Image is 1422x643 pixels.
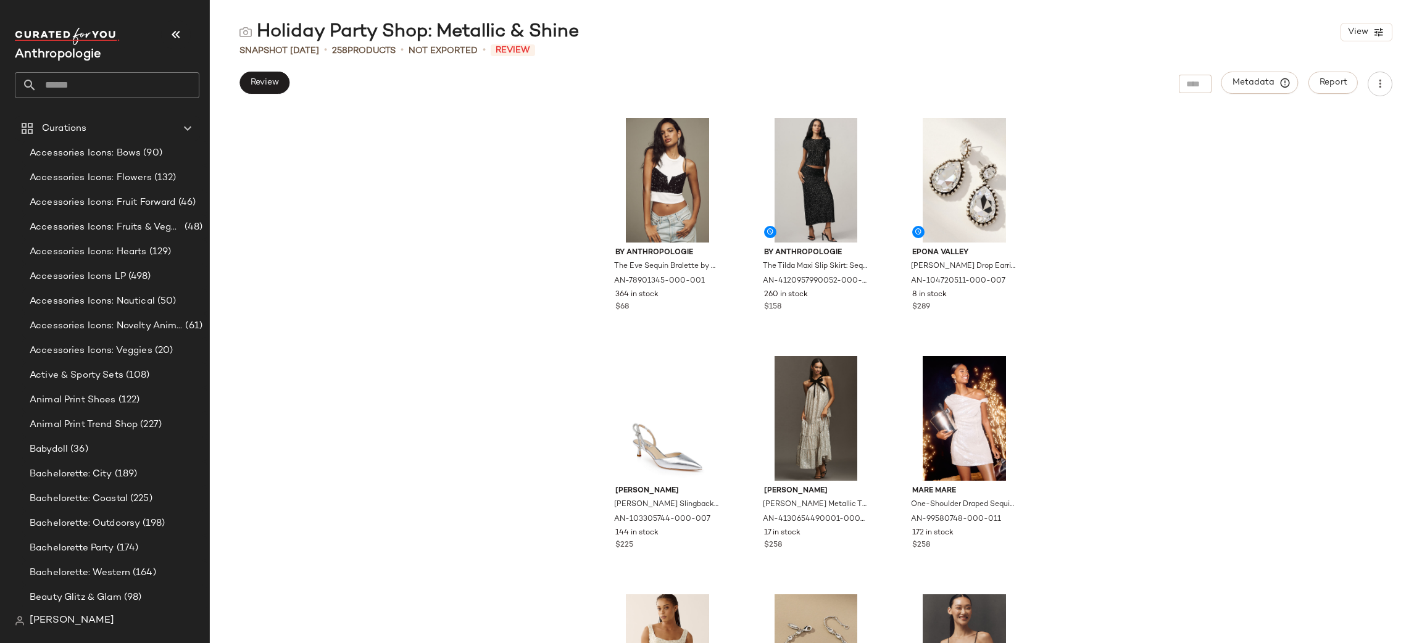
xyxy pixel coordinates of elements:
[239,26,252,38] img: svg%3e
[912,540,930,551] span: $258
[155,294,177,309] span: (50)
[754,118,878,243] img: 4120957990052_001_b
[122,591,142,605] span: (98)
[176,196,196,210] span: (46)
[401,43,404,58] span: •
[764,302,781,313] span: $158
[30,294,155,309] span: Accessories Icons: Nautical
[42,122,86,136] span: Curations
[30,146,141,160] span: Accessories Icons: Bows
[250,78,279,88] span: Review
[183,319,202,333] span: (61)
[182,220,202,234] span: (48)
[147,245,172,259] span: (129)
[152,344,173,358] span: (20)
[911,514,1001,525] span: AN-99580748-000-011
[912,289,947,301] span: 8 in stock
[912,302,930,313] span: $289
[30,418,138,432] span: Animal Print Trend Shop
[152,171,177,185] span: (132)
[764,247,868,259] span: By Anthropologie
[138,418,162,432] span: (227)
[764,486,868,497] span: [PERSON_NAME]
[614,276,705,287] span: AN-78901345-000-001
[1347,27,1368,37] span: View
[128,492,152,506] span: (225)
[491,44,535,56] span: Review
[239,72,289,94] button: Review
[912,528,954,539] span: 172 in stock
[764,289,808,301] span: 260 in stock
[30,196,176,210] span: Accessories Icons: Fruit Forward
[30,368,123,383] span: Active & Sporty Sets
[112,467,138,481] span: (189)
[902,356,1026,481] img: 99580748_011_d10
[30,270,126,284] span: Accessories Icons LP
[614,499,718,510] span: [PERSON_NAME] Slingback Kitten Heels by [PERSON_NAME] in Silver, Women's, Size: 7, Leather/Satin ...
[30,591,122,605] span: Beauty Glitz & Glam
[483,43,486,58] span: •
[615,528,659,539] span: 144 in stock
[614,261,718,272] span: The Eve Sequin Bralette by Anthropologie in Black, Women's, Size: XL, Polyester/Nylon/Elastane
[30,467,112,481] span: Bachelorette: City
[15,28,120,45] img: cfy_white_logo.C9jOOHJF.svg
[605,356,730,481] img: 103305744_007_b
[68,442,88,457] span: (36)
[130,566,156,580] span: (164)
[30,566,130,580] span: Bachelorette: Western
[615,486,720,497] span: [PERSON_NAME]
[754,356,878,481] img: 4130654490001_007_b
[30,541,114,555] span: Bachelorette Party
[324,43,327,58] span: •
[30,613,114,628] span: [PERSON_NAME]
[141,146,162,160] span: (90)
[1308,72,1358,94] button: Report
[30,220,182,234] span: Accessories Icons: Fruits & Veggies
[332,44,396,57] div: Products
[764,540,782,551] span: $258
[911,261,1015,272] span: [PERSON_NAME] Drop Earrings by Epona Valley in Silver, Women's, Plated Brass at Anthropologie
[332,46,347,56] span: 258
[30,319,183,333] span: Accessories Icons: Novelty Animal
[30,245,147,259] span: Accessories Icons: Hearts
[614,514,710,525] span: AN-103305744-000-007
[763,261,867,272] span: The Tilda Maxi Slip Skirt: Sequin Edition by Anthropologie in Black, Women's, Size: XL, Polyester...
[763,514,867,525] span: AN-4130654490001-000-007
[239,44,319,57] span: Snapshot [DATE]
[763,499,867,510] span: [PERSON_NAME] Metallic Tiered Maxi Dress by [PERSON_NAME] in Silver, Women's, Size: XS, Polyester...
[30,393,116,407] span: Animal Print Shoes
[15,616,25,626] img: svg%3e
[123,368,150,383] span: (108)
[30,344,152,358] span: Accessories Icons: Veggies
[615,540,633,551] span: $225
[764,528,800,539] span: 17 in stock
[1232,77,1288,88] span: Metadata
[116,393,140,407] span: (122)
[911,499,1015,510] span: One-Shoulder Draped Sequin Slip Mini Dress by Mare Mare in Ivory, Women's, Size: XL, Polyester/El...
[140,516,165,531] span: (198)
[30,516,140,531] span: Bachelorette: Outdoorsy
[911,276,1005,287] span: AN-104720511-000-007
[605,118,730,243] img: 78901345_001_b
[763,276,867,287] span: AN-4120957990052-000-001
[409,44,478,57] span: Not Exported
[30,442,68,457] span: Babydoll
[1221,72,1299,94] button: Metadata
[615,289,659,301] span: 364 in stock
[30,492,128,506] span: Bachelorette: Coastal
[30,171,152,185] span: Accessories Icons: Flowers
[902,118,1026,243] img: 104720511_007_b
[912,247,1017,259] span: Epona Valley
[615,247,720,259] span: By Anthropologie
[114,541,139,555] span: (174)
[239,20,579,44] div: Holiday Party Shop: Metallic & Shine
[126,270,151,284] span: (498)
[1341,23,1392,41] button: View
[1319,78,1347,88] span: Report
[912,486,1017,497] span: Mare Mare
[15,48,101,61] span: Current Company Name
[615,302,629,313] span: $68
